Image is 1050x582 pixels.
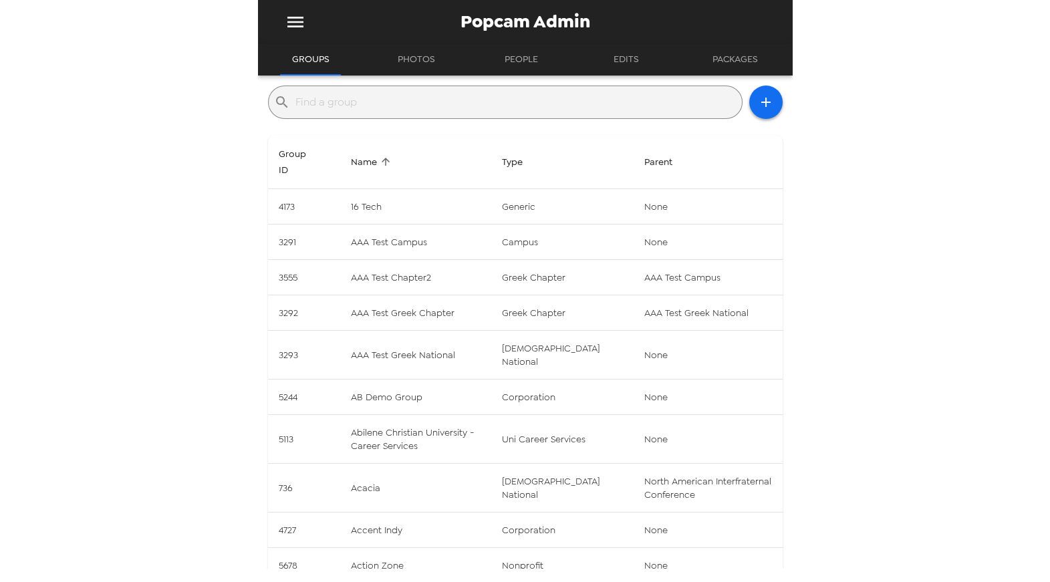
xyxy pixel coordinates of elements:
[340,513,491,548] td: Accent Indy
[268,260,341,295] td: 3555
[351,154,394,170] span: Sort
[279,146,330,178] span: Sort
[491,464,633,513] td: [DEMOGRAPHIC_DATA] national
[491,295,633,331] td: greek chapter
[268,464,341,513] td: 736
[280,43,342,76] button: Groups
[634,295,783,331] td: AAA Test Greek National
[268,380,341,415] td: 5244
[644,154,690,170] span: Cannot sort by this property
[634,464,783,513] td: North American Interfraternal Conference
[340,464,491,513] td: Acacia
[340,415,491,464] td: Abilene Christian University - Career Services
[340,225,491,260] td: AAA Test Campus
[634,513,783,548] td: None
[268,331,341,380] td: 3293
[634,380,783,415] td: None
[295,92,737,113] input: Find a group
[700,43,770,76] button: Packages
[491,513,633,548] td: corporation
[634,225,783,260] td: None
[340,189,491,225] td: 16 Tech
[340,295,491,331] td: AAA Test Greek Chapter
[491,189,633,225] td: generic
[461,13,590,31] span: Popcam Admin
[340,380,491,415] td: AB Demo Group
[386,43,447,76] button: Photos
[340,331,491,380] td: AAA Test Greek National
[268,225,341,260] td: 3291
[491,43,551,76] button: People
[268,513,341,548] td: 4727
[596,43,656,76] button: Edits
[491,225,633,260] td: campus
[268,189,341,225] td: 4173
[268,415,341,464] td: 5113
[491,415,633,464] td: uni career services
[491,260,633,295] td: greek chapter
[634,260,783,295] td: AAA Test Campus
[340,260,491,295] td: AAA Test Chapter2
[634,415,783,464] td: None
[634,331,783,380] td: None
[634,189,783,225] td: None
[491,331,633,380] td: [DEMOGRAPHIC_DATA] national
[502,154,540,170] span: Sort
[268,295,341,331] td: 3292
[491,380,633,415] td: corporation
